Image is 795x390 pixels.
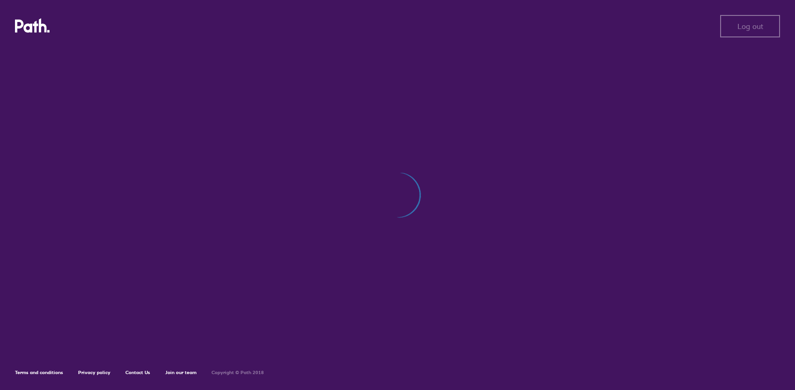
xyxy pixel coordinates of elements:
h6: Copyright © Path 2018 [212,370,264,376]
a: Privacy policy [78,369,110,376]
span: Log out [737,22,763,30]
a: Join our team [165,369,197,376]
a: Terms and conditions [15,369,63,376]
a: Contact Us [125,369,150,376]
button: Log out [720,15,780,37]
